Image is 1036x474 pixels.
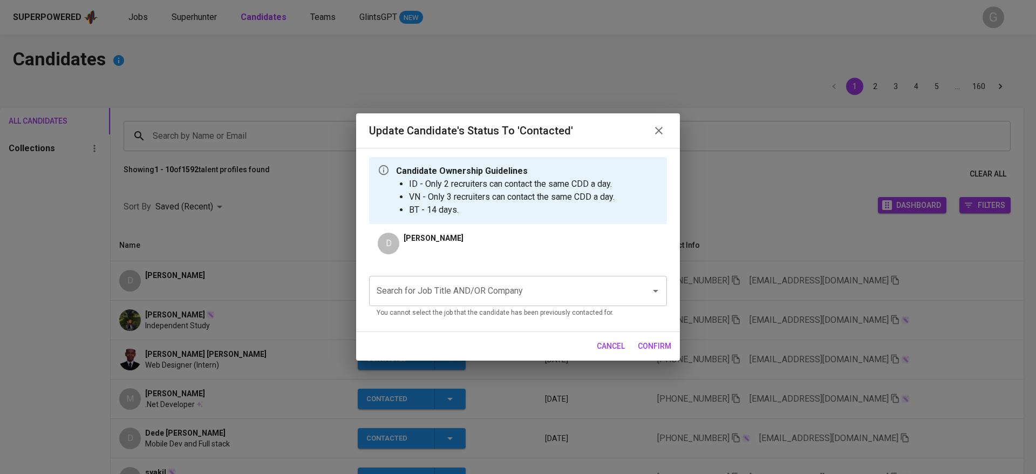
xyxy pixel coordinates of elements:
[592,336,629,356] button: cancel
[396,165,615,178] p: Candidate Ownership Guidelines
[378,233,399,254] div: D
[638,340,671,353] span: confirm
[633,336,676,356] button: confirm
[597,340,625,353] span: cancel
[409,204,615,216] li: BT - 14 days.
[369,122,573,139] h6: Update Candidate's Status to 'Contacted'
[409,178,615,191] li: ID - Only 2 recruiters can contact the same CDD a day.
[648,283,663,299] button: Open
[404,233,464,243] p: [PERSON_NAME]
[409,191,615,204] li: VN - Only 3 recruiters can contact the same CDD a day.
[377,308,659,319] p: You cannot select the job that the candidate has been previously contacted for.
